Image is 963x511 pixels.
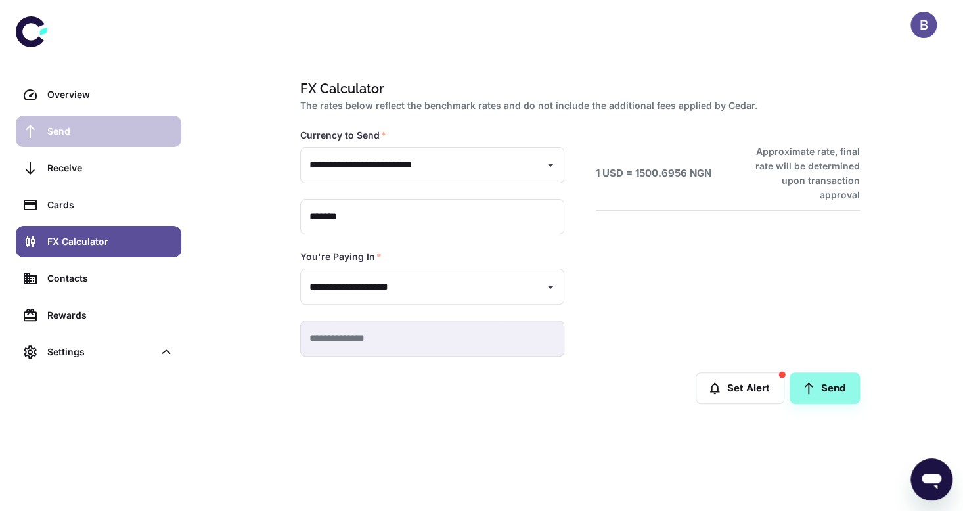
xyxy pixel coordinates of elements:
[16,79,181,110] a: Overview
[16,116,181,147] a: Send
[596,166,711,181] h6: 1 USD = 1500.6956 NGN
[47,198,173,212] div: Cards
[16,226,181,257] a: FX Calculator
[790,372,860,404] a: Send
[16,189,181,221] a: Cards
[16,152,181,184] a: Receive
[910,12,937,38] button: B
[741,144,860,202] h6: Approximate rate, final rate will be determined upon transaction approval
[16,336,181,368] div: Settings
[47,308,173,322] div: Rewards
[47,271,173,286] div: Contacts
[300,79,855,99] h1: FX Calculator
[47,345,154,359] div: Settings
[47,234,173,249] div: FX Calculator
[47,124,173,139] div: Send
[696,372,784,404] button: Set Alert
[300,129,386,142] label: Currency to Send
[16,263,181,294] a: Contacts
[47,87,173,102] div: Overview
[541,156,560,174] button: Open
[541,278,560,296] button: Open
[16,300,181,331] a: Rewards
[910,458,952,500] iframe: Button to launch messaging window, conversation in progress
[300,250,382,263] label: You're Paying In
[47,161,173,175] div: Receive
